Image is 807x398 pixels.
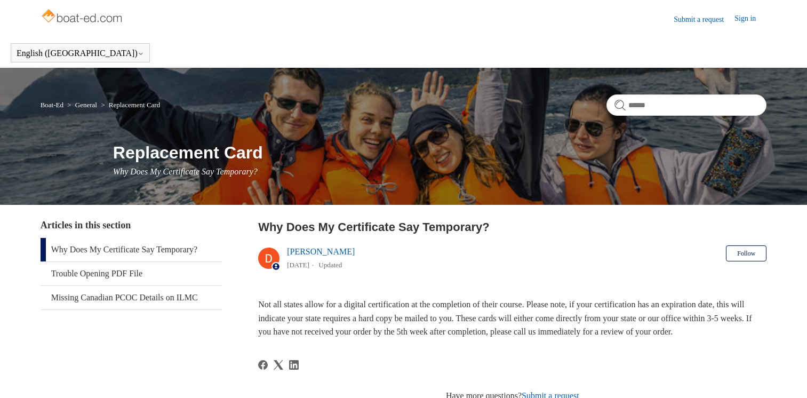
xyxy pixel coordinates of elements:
h1: Replacement Card [113,140,767,165]
span: Articles in this section [41,220,131,230]
li: General [65,101,99,109]
li: Updated [318,261,342,269]
button: Follow Article [726,245,766,261]
li: Replacement Card [99,101,160,109]
button: English ([GEOGRAPHIC_DATA]) [17,49,144,58]
a: X Corp [274,360,283,370]
a: General [75,101,97,109]
svg: Share this page on X Corp [274,360,283,370]
a: Trouble Opening PDF File [41,262,222,285]
a: Facebook [258,360,268,370]
a: Sign in [734,13,766,26]
a: Missing Canadian PCOC Details on ILMC [41,286,222,309]
svg: Share this page on LinkedIn [289,360,299,370]
li: Boat-Ed [41,101,66,109]
svg: Share this page on Facebook [258,360,268,370]
a: LinkedIn [289,360,299,370]
input: Search [606,94,766,116]
a: [PERSON_NAME] [287,247,355,256]
span: Not all states allow for a digital certification at the completion of their course. Please note, ... [258,300,752,336]
img: Boat-Ed Help Center home page [41,6,125,28]
a: Submit a request [674,14,734,25]
a: Why Does My Certificate Say Temporary? [41,238,222,261]
a: Boat-Ed [41,101,63,109]
time: 03/01/2024, 17:22 [287,261,309,269]
h2: Why Does My Certificate Say Temporary? [258,218,766,236]
a: Replacement Card [109,101,160,109]
span: Why Does My Certificate Say Temporary? [113,167,258,176]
